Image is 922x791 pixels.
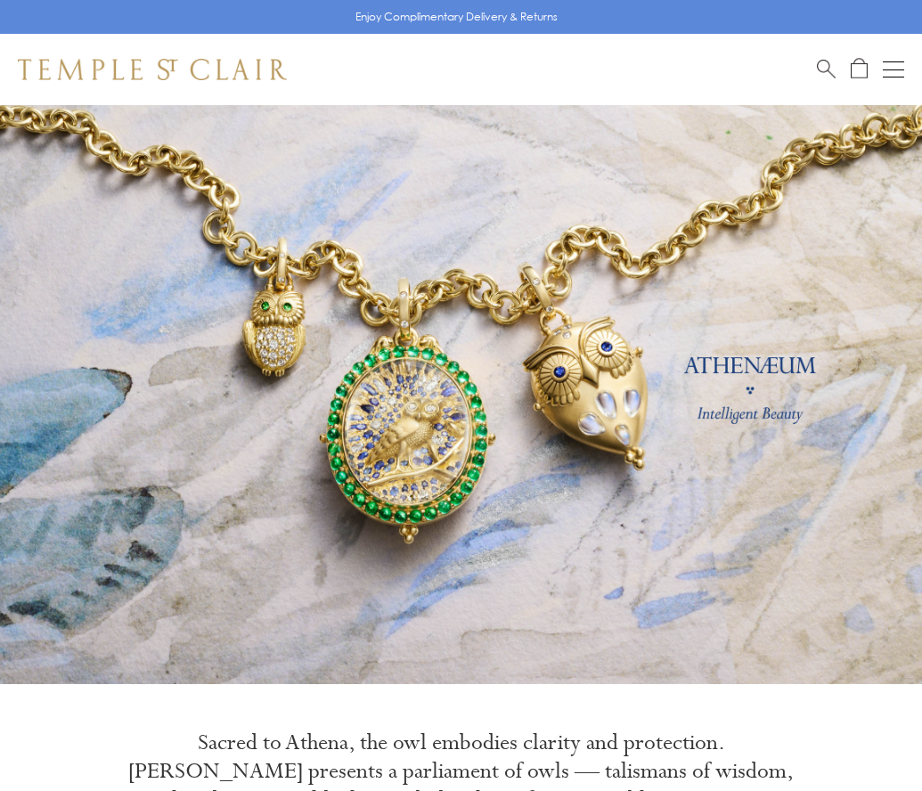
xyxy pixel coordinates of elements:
img: Temple St. Clair [18,59,287,80]
a: Search [817,58,836,80]
p: Enjoy Complimentary Delivery & Returns [355,8,558,26]
a: Open Shopping Bag [851,58,868,80]
button: Open navigation [883,59,904,80]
